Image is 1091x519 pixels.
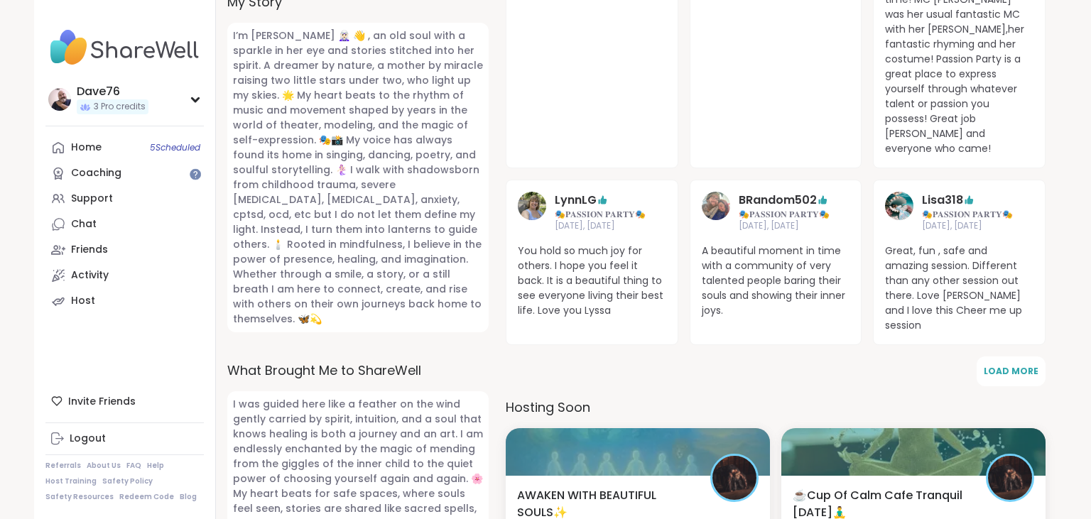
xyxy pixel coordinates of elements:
a: LynnLG [555,192,597,209]
span: 🎭𝐏𝐀𝐒𝐒𝐈𝐎𝐍 𝐏𝐀𝐑𝐓𝐘🎭 [922,209,1013,221]
div: Support [71,192,113,206]
a: Chat [45,212,204,237]
a: Host [45,288,204,314]
div: Host [71,294,95,308]
span: 5 Scheduled [150,142,200,153]
iframe: Spotlight [190,168,201,180]
span: 🎭𝐏𝐀𝐒𝐒𝐈𝐎𝐍 𝐏𝐀𝐑𝐓𝐘🎭 [555,209,646,221]
a: Safety Policy [102,476,153,486]
a: Redeem Code [119,492,174,502]
a: Coaching [45,160,204,186]
a: Lisa318 [885,192,913,233]
span: 3 Pro credits [94,101,146,113]
img: BRandom502 [702,192,730,220]
a: Home5Scheduled [45,135,204,160]
div: Home [71,141,102,155]
img: Dave76 [48,88,71,111]
a: Support [45,186,204,212]
img: lyssa [988,456,1032,500]
label: What Brought Me to ShareWell [227,361,489,380]
span: [DATE], [DATE] [739,220,830,232]
a: BRandom502 [702,192,730,233]
img: LynnLG [518,192,546,220]
a: BRandom502 [739,192,817,209]
span: 🎭𝐏𝐀𝐒𝐒𝐈𝐎𝐍 𝐏𝐀𝐑𝐓𝐘🎭 [739,209,830,221]
a: Lisa318 [922,192,963,209]
a: Logout [45,426,204,452]
a: LynnLG [518,192,546,233]
div: Coaching [71,166,121,180]
a: Friends [45,237,204,263]
div: Activity [71,268,109,283]
span: [DATE], [DATE] [922,220,1013,232]
a: Help [147,461,164,471]
img: lyssa [712,456,756,500]
span: [DATE], [DATE] [555,220,646,232]
h3: Hosting Soon [506,398,1046,417]
div: Dave76 [77,84,148,99]
a: FAQ [126,461,141,471]
div: Logout [70,432,106,446]
span: Great, fun , safe and amazing session. Different than any other session out there. Love [PERSON_N... [885,244,1033,333]
button: Load More [977,356,1046,386]
a: Referrals [45,461,81,471]
a: Activity [45,263,204,288]
img: Lisa318 [885,192,913,220]
span: You hold so much joy for others. I hope you feel it back. It is a beautiful thing to see everyone... [518,244,666,318]
div: Chat [71,217,97,231]
div: Invite Friends [45,388,204,414]
span: I’m [PERSON_NAME] 🧝🏻‍♀️ 👋 , an old soul with a sparkle in her eye and stories stitched into her s... [227,23,489,332]
span: A beautiful moment in time with a community of very talented people baring their souls and showin... [702,244,850,318]
a: Host Training [45,476,97,486]
div: Friends [71,243,108,257]
a: Blog [180,492,197,502]
span: Load More [984,365,1038,377]
a: Safety Resources [45,492,114,502]
a: About Us [87,461,121,471]
img: ShareWell Nav Logo [45,23,204,72]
